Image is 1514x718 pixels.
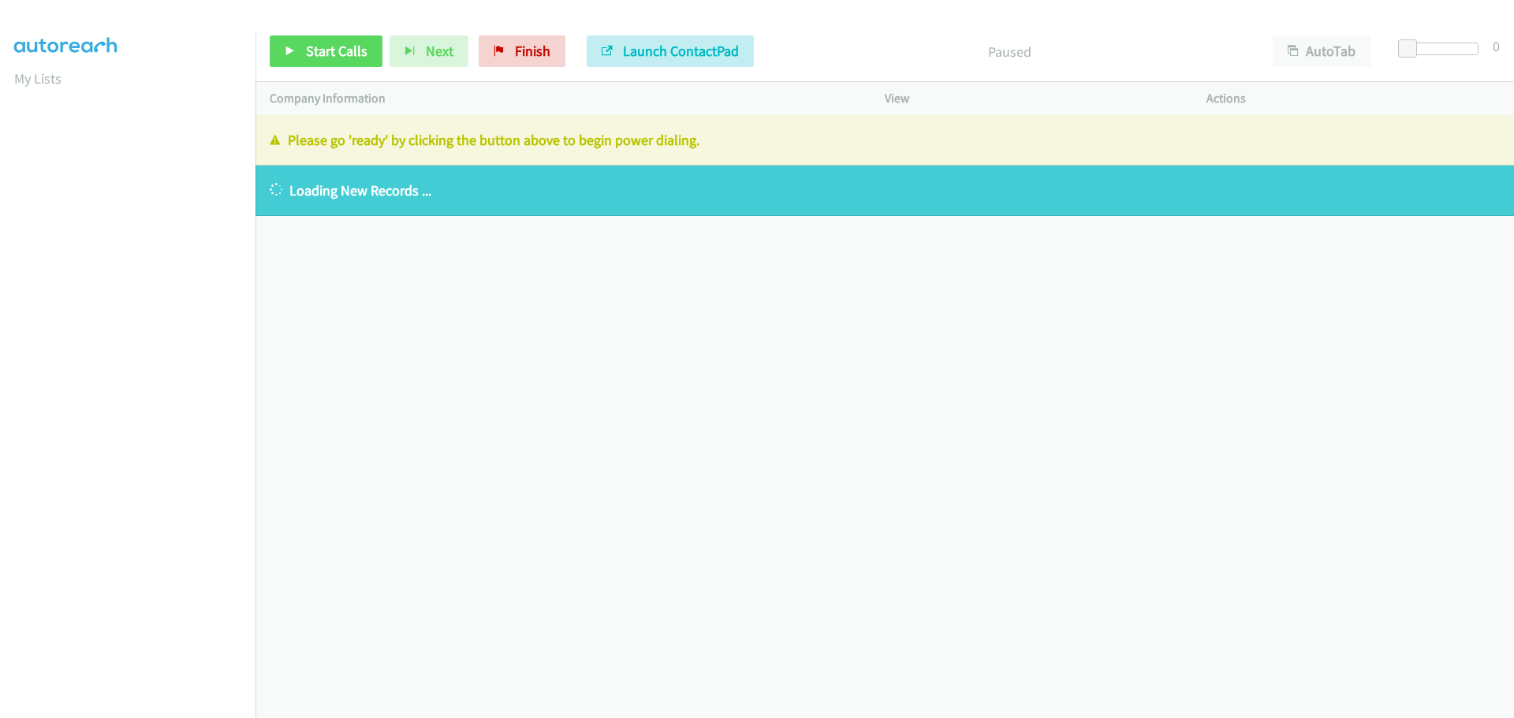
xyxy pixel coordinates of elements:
[426,42,453,60] span: Next
[270,129,1500,151] p: Please go 'ready' by clicking the button above to begin power dialing.
[479,35,565,67] a: Finish
[1206,89,1500,108] p: Actions
[390,35,468,67] button: Next
[14,69,62,87] a: My Lists
[270,180,1500,201] p: Loading New Records ...
[775,41,1244,62] p: Paused
[623,42,739,60] span: Launch ContactPad
[587,35,754,67] button: Launch ContactPad
[515,42,550,60] span: Finish
[1273,35,1370,67] button: AutoTab
[1406,43,1479,55] div: Delay between calls (in seconds)
[270,89,856,108] p: Company Information
[885,89,1178,108] p: View
[1493,35,1500,57] div: 0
